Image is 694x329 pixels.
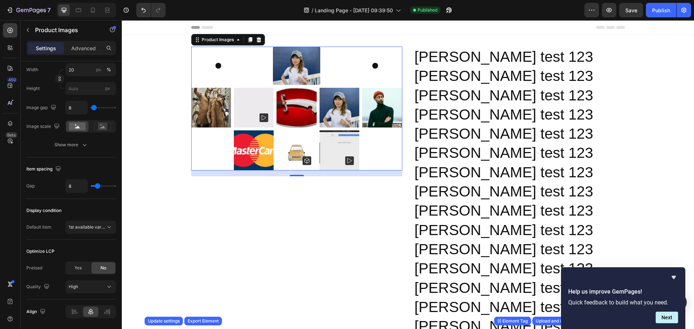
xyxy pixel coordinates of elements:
[646,3,676,17] button: Publish
[26,207,61,214] div: Display condition
[669,273,678,282] button: Hide survey
[94,65,103,74] button: %
[136,3,166,17] div: Undo/Redo
[35,26,97,34] p: Product Images
[122,20,694,329] iframe: Design area
[26,282,51,292] div: Quality
[625,7,637,13] span: Save
[66,101,87,114] input: Auto
[71,44,96,52] p: Advanced
[47,6,51,14] p: 7
[652,7,670,14] div: Publish
[184,317,222,325] button: Export Element
[292,26,503,316] h2: [PERSON_NAME] test 123 [PERSON_NAME] test 123 [PERSON_NAME] test 123 [PERSON_NAME] test 123 [PERS...
[312,7,313,14] span: /
[26,265,42,271] div: Preload
[568,287,678,296] h2: Help us improve GemPages!
[55,141,88,148] div: Show more
[100,265,106,271] span: No
[3,3,54,17] button: 7
[69,224,109,230] span: 1st available variant
[105,86,110,91] span: px
[26,103,58,113] div: Image gap
[65,221,116,234] button: 1st available variant
[250,43,256,48] button: Carousel Next Arrow
[107,66,111,73] div: %
[78,16,113,23] div: Product Images
[65,63,116,76] input: px%
[36,44,56,52] p: Settings
[568,299,678,306] p: Quick feedback to build what you need.
[315,7,393,14] span: Landing Page - [DATE] 09:39:50
[26,248,55,255] div: Optimize LCP
[7,77,17,83] div: 450
[417,7,437,13] span: Published
[497,318,528,324] div: (I) Element Tag
[568,273,678,323] div: Help us improve GemPages!
[26,66,38,73] label: Width
[26,85,40,92] label: Height
[65,280,116,293] button: High
[66,179,87,192] input: Auto
[26,122,61,131] div: Image scale
[26,183,35,189] div: Gap
[536,318,573,324] div: Upload and import
[656,312,678,323] button: Next question
[494,317,531,325] button: (I) Element Tag
[74,265,82,271] span: Yes
[104,65,113,74] button: px
[26,164,63,174] div: Item spacing
[96,66,101,73] div: px
[619,3,643,17] button: Save
[145,317,183,325] button: Update settings
[26,224,51,230] div: Default item
[69,284,78,289] span: High
[188,318,219,324] div: Export Element
[148,318,180,324] div: Update settings
[26,307,47,317] div: Align
[65,82,116,95] input: px
[532,317,577,325] button: Upload and import
[26,138,116,151] button: Show more
[5,132,17,138] div: Beta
